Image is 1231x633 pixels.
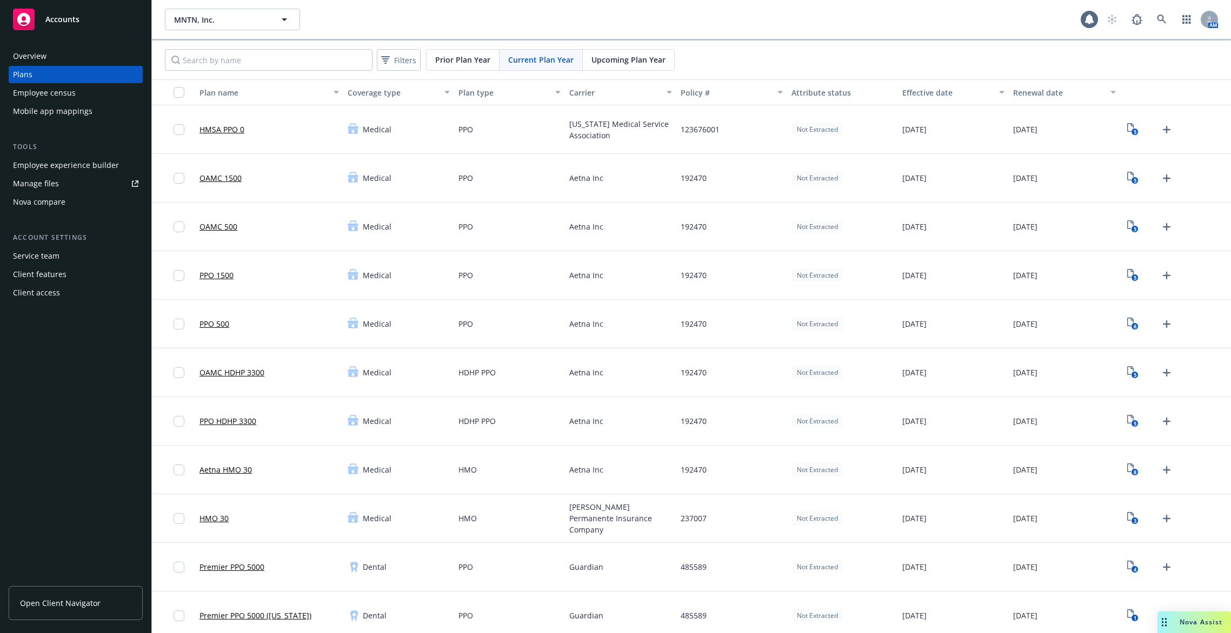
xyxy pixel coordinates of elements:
a: Upload Plan Documents [1158,315,1175,333]
div: Not Extracted [791,366,843,379]
span: Aetna Inc [569,415,603,427]
span: 485589 [681,610,707,621]
span: Medical [363,270,391,281]
span: HDHP PPO [458,367,496,378]
span: Aetna Inc [569,270,603,281]
a: View Plan Documents [1124,558,1142,576]
a: Report a Bug [1126,9,1148,30]
div: Tools [9,142,143,152]
input: Toggle Row Selected [174,319,184,329]
span: Filters [379,52,418,68]
div: Not Extracted [791,317,843,331]
span: PPO [458,318,473,329]
a: Start snowing [1101,9,1123,30]
input: Toggle Row Selected [174,610,184,621]
span: [DATE] [902,221,927,232]
a: View Plan Documents [1124,121,1142,138]
a: Upload Plan Documents [1158,218,1175,235]
span: [DATE] [1013,270,1037,281]
a: Upload Plan Documents [1158,267,1175,284]
span: 192470 [681,367,707,378]
div: Employee experience builder [13,157,119,174]
div: Not Extracted [791,609,843,622]
span: PPO [458,561,473,573]
span: Medical [363,221,391,232]
div: Attribute status [791,87,894,98]
span: 192470 [681,415,707,427]
a: View Plan Documents [1124,607,1142,624]
a: Nova compare [9,193,143,211]
div: Plans [13,66,32,83]
a: Manage files [9,175,143,192]
div: Employee census [13,84,76,102]
span: Dental [363,561,387,573]
span: Aetna Inc [569,367,603,378]
span: [DATE] [1013,367,1037,378]
div: Effective date [902,87,993,98]
input: Toggle Row Selected [174,562,184,573]
a: Switch app [1176,9,1197,30]
input: Toggle Row Selected [174,513,184,524]
text: 5 [1134,177,1136,184]
button: Nova Assist [1157,611,1231,633]
span: [DATE] [902,318,927,329]
a: View Plan Documents [1124,413,1142,430]
span: 123676001 [681,124,720,135]
span: Medical [363,367,391,378]
a: Client access [9,284,143,301]
span: [DATE] [902,415,927,427]
input: Toggle Row Selected [174,270,184,281]
span: Medical [363,415,391,427]
div: Nova compare [13,193,65,211]
span: 192470 [681,221,707,232]
span: HMO [458,464,477,475]
button: Effective date [898,79,1009,105]
input: Search by name [165,49,372,71]
a: Upload Plan Documents [1158,364,1175,381]
div: Not Extracted [791,511,843,525]
a: Plans [9,66,143,83]
div: Client features [13,266,66,283]
span: Prior Plan Year [435,54,490,65]
a: View Plan Documents [1124,364,1142,381]
a: Upload Plan Documents [1158,607,1175,624]
span: [DATE] [1013,172,1037,184]
span: 192470 [681,270,707,281]
span: Medical [363,513,391,524]
a: Upload Plan Documents [1158,558,1175,576]
span: 192470 [681,318,707,329]
span: Aetna Inc [569,318,603,329]
a: View Plan Documents [1124,461,1142,479]
a: Client features [9,266,143,283]
span: 192470 [681,172,707,184]
div: Plan type [458,87,549,98]
span: [PERSON_NAME] Permanente Insurance Company [569,501,671,535]
span: 237007 [681,513,707,524]
a: OAMC 500 [199,221,237,232]
a: Employee census [9,84,143,102]
span: [DATE] [902,513,927,524]
span: [DATE] [902,172,927,184]
span: [DATE] [1013,318,1037,329]
span: [DATE] [902,464,927,475]
text: 5 [1134,420,1136,427]
button: Carrier [565,79,676,105]
input: Toggle Row Selected [174,173,184,184]
div: Not Extracted [791,171,843,185]
div: Carrier [569,87,660,98]
a: PPO 500 [199,318,229,329]
span: Medical [363,464,391,475]
a: Upload Plan Documents [1158,461,1175,479]
a: OAMC 1500 [199,172,242,184]
a: Mobile app mappings [9,103,143,120]
span: Aetna Inc [569,172,603,184]
a: View Plan Documents [1124,170,1142,187]
text: 4 [1134,566,1136,573]
input: Toggle Row Selected [174,464,184,475]
span: PPO [458,172,473,184]
span: Dental [363,610,387,621]
span: Aetna Inc [569,464,603,475]
button: Plan name [195,79,343,105]
span: Accounts [45,15,79,24]
span: [DATE] [902,367,927,378]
